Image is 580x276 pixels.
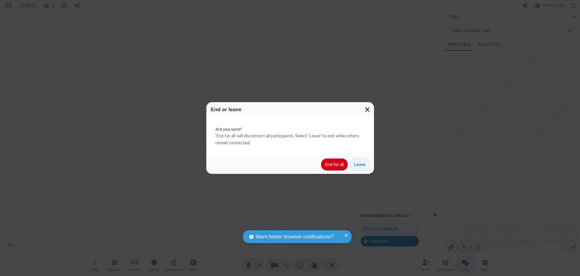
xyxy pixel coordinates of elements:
strong: Are you sure? [215,126,365,133]
button: Close modal [361,102,374,117]
button: Leave [350,158,369,171]
span: Want better browser notifications? [256,233,333,241]
h3: End or leave [211,107,369,112]
div: 'End for all' will disconnect all participants. Select 'Leave' to exit while others remain connec... [206,117,374,155]
button: End for all [321,158,348,171]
